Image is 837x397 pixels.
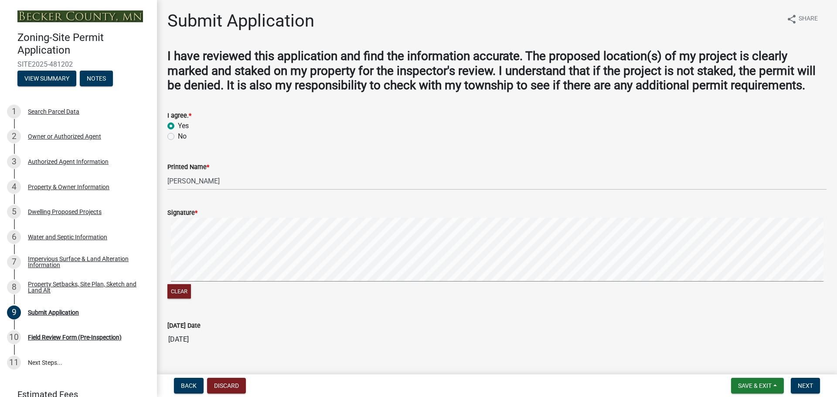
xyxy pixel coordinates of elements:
div: 9 [7,305,21,319]
div: Property Setbacks, Site Plan, Sketch and Land Alt [28,281,143,293]
div: Property & Owner Information [28,184,109,190]
div: Impervious Surface & Land Alteration Information [28,256,143,268]
div: 5 [7,205,21,219]
div: 8 [7,280,21,294]
button: shareShare [779,10,825,27]
div: Field Review Form (Pre-Inspection) [28,334,122,340]
div: Search Parcel Data [28,109,79,115]
label: I agree. [167,113,191,119]
h1: Submit Application [167,10,314,31]
div: Dwelling Proposed Projects [28,209,102,215]
span: Share [799,14,818,24]
div: Authorized Agent Information [28,159,109,165]
img: Becker County, Minnesota [17,10,143,22]
strong: I have reviewed this application and find the information accurate. The proposed location(s) of m... [167,49,816,92]
label: [DATE] Date [167,323,201,329]
label: Yes [178,121,189,131]
div: Owner or Authorized Agent [28,133,101,139]
wm-modal-confirm: Notes [80,75,113,82]
div: 10 [7,330,21,344]
label: Signature [167,210,197,216]
button: Next [791,378,820,394]
div: 3 [7,155,21,169]
label: Printed Name [167,164,209,170]
button: Clear [167,284,191,299]
button: Save & Exit [731,378,784,394]
button: Discard [207,378,246,394]
i: share [786,14,797,24]
div: 2 [7,129,21,143]
wm-modal-confirm: Summary [17,75,76,82]
div: 4 [7,180,21,194]
div: 7 [7,255,21,269]
button: Notes [80,71,113,86]
button: View Summary [17,71,76,86]
div: 1 [7,105,21,119]
div: Submit Application [28,309,79,316]
span: Next [798,382,813,389]
span: Save & Exit [738,382,772,389]
div: 11 [7,356,21,370]
span: Back [181,382,197,389]
h4: Zoning-Site Permit Application [17,31,150,57]
span: SITE2025-481202 [17,60,139,68]
label: No [178,131,187,142]
div: 6 [7,230,21,244]
div: Water and Septic Information [28,234,107,240]
button: Back [174,378,204,394]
